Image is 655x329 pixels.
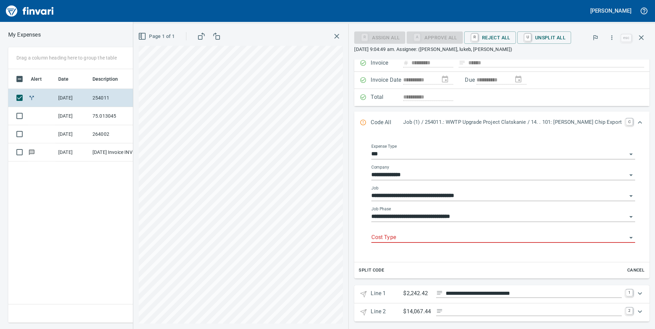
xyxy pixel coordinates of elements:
div: Expand [354,285,650,303]
td: [DATE] [55,143,90,161]
td: 254011 [90,89,151,107]
span: Unsplit All [523,32,566,43]
td: [DATE] [55,89,90,107]
p: Drag a column heading here to group the table [16,54,117,61]
button: Open [626,191,636,201]
span: Page 1 of 1 [139,32,175,41]
p: [DATE] 9:04:49 am. Assignee: ([PERSON_NAME], lukeb, [PERSON_NAME]) [354,46,650,53]
button: Open [626,212,636,222]
a: 2 [626,307,633,314]
span: Split transaction [28,95,35,100]
div: Expand [354,303,650,321]
td: 75.013045 [90,107,151,125]
p: My Expenses [8,31,41,39]
button: Open [626,233,636,242]
img: Finvari [4,3,55,19]
nav: breadcrumb [8,31,41,39]
button: Page 1 of 1 [137,30,177,43]
div: Cost Type required [407,34,462,40]
span: Alert [31,75,51,83]
span: Date [58,75,69,83]
a: 1 [626,289,633,296]
span: Description [92,75,118,83]
div: Assign All [354,34,405,40]
span: Description [92,75,127,83]
td: 264002 [90,125,151,143]
div: Expand [354,111,650,134]
span: Split Code [359,266,384,274]
button: Split Code [357,265,386,276]
p: $14,067.44 [403,307,431,316]
button: RReject All [464,31,516,44]
button: UUnsplit All [517,31,571,44]
button: Cancel [625,265,647,276]
p: Line 2 [371,307,403,317]
span: Cancel [627,266,645,274]
div: Expand [354,134,650,278]
button: Flag [588,30,603,45]
label: Company [371,165,389,169]
p: $2,242.42 [403,289,431,298]
label: Expense Type [371,144,397,148]
button: Open [626,149,636,159]
h5: [PERSON_NAME] [590,7,631,14]
td: [DATE] [55,107,90,125]
span: Close invoice [619,29,650,46]
p: Code All [371,118,403,127]
button: [PERSON_NAME] [589,5,633,16]
button: Open [626,170,636,180]
span: Date [58,75,78,83]
label: Job Phase [371,207,391,211]
span: Alert [31,75,42,83]
button: More [604,30,619,45]
td: [DATE] [55,125,90,143]
a: C [626,118,633,125]
label: Job [371,186,379,190]
span: Has messages [28,150,35,154]
a: U [524,34,531,41]
a: esc [621,34,631,42]
p: Line 1 [371,289,403,299]
a: R [471,34,478,41]
span: Reject All [470,32,510,43]
td: [DATE] Invoice INV10286289 from [GEOGRAPHIC_DATA] (1-24796) [90,143,151,161]
p: Job (1) / 254011.: WWTP Upgrade Project Clatskanie / 14. . 101: [PERSON_NAME] Chip Export [403,118,622,126]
